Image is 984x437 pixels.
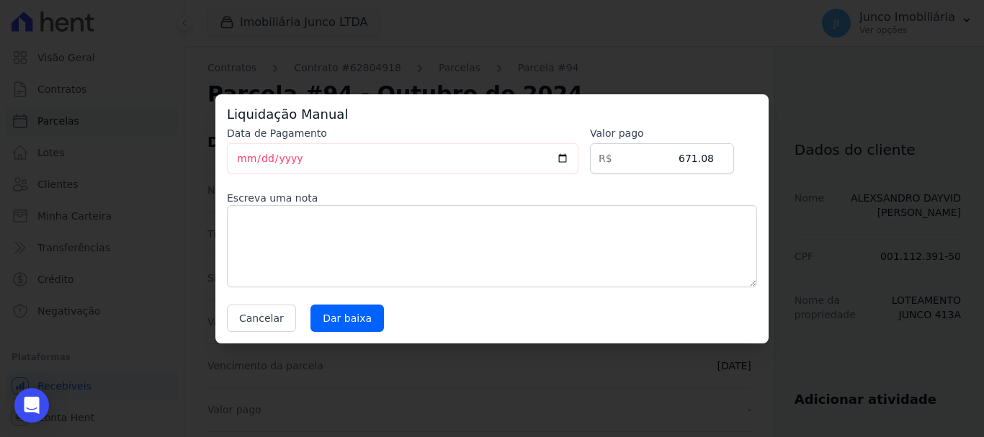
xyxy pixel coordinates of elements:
button: Cancelar [227,305,296,332]
label: Escreva uma nota [227,191,757,205]
input: Dar baixa [310,305,384,332]
label: Valor pago [590,126,734,140]
h3: Liquidação Manual [227,106,757,123]
div: Open Intercom Messenger [14,388,49,423]
label: Data de Pagamento [227,126,578,140]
